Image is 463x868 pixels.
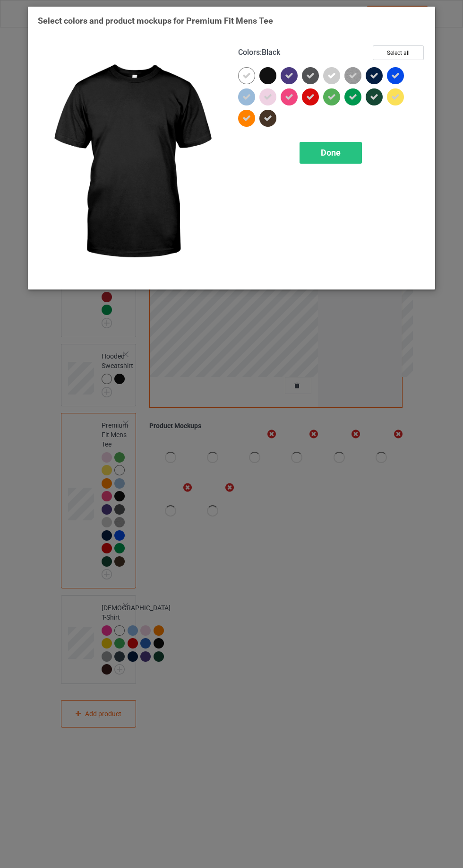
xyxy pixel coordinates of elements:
[262,48,280,57] span: Black
[38,45,225,280] img: regular.jpg
[321,148,341,158] span: Done
[238,48,280,58] h4: :
[373,45,424,60] button: Select all
[344,67,361,84] img: heather_texture.png
[238,48,260,57] span: Colors
[38,16,273,26] span: Select colors and product mockups for Premium Fit Mens Tee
